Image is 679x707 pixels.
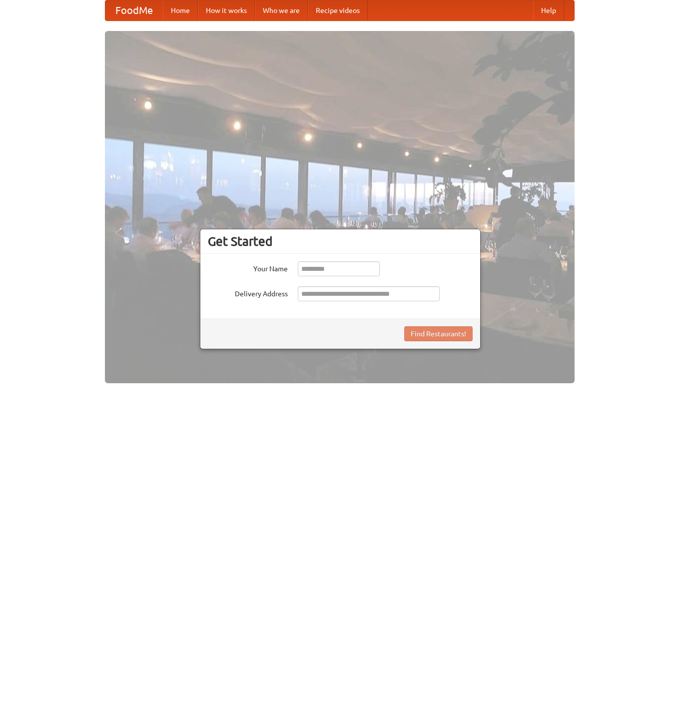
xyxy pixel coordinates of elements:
[198,0,255,20] a: How it works
[208,286,288,299] label: Delivery Address
[404,326,473,341] button: Find Restaurants!
[255,0,308,20] a: Who we are
[533,0,564,20] a: Help
[105,0,163,20] a: FoodMe
[208,234,473,249] h3: Get Started
[308,0,368,20] a: Recipe videos
[163,0,198,20] a: Home
[208,261,288,274] label: Your Name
